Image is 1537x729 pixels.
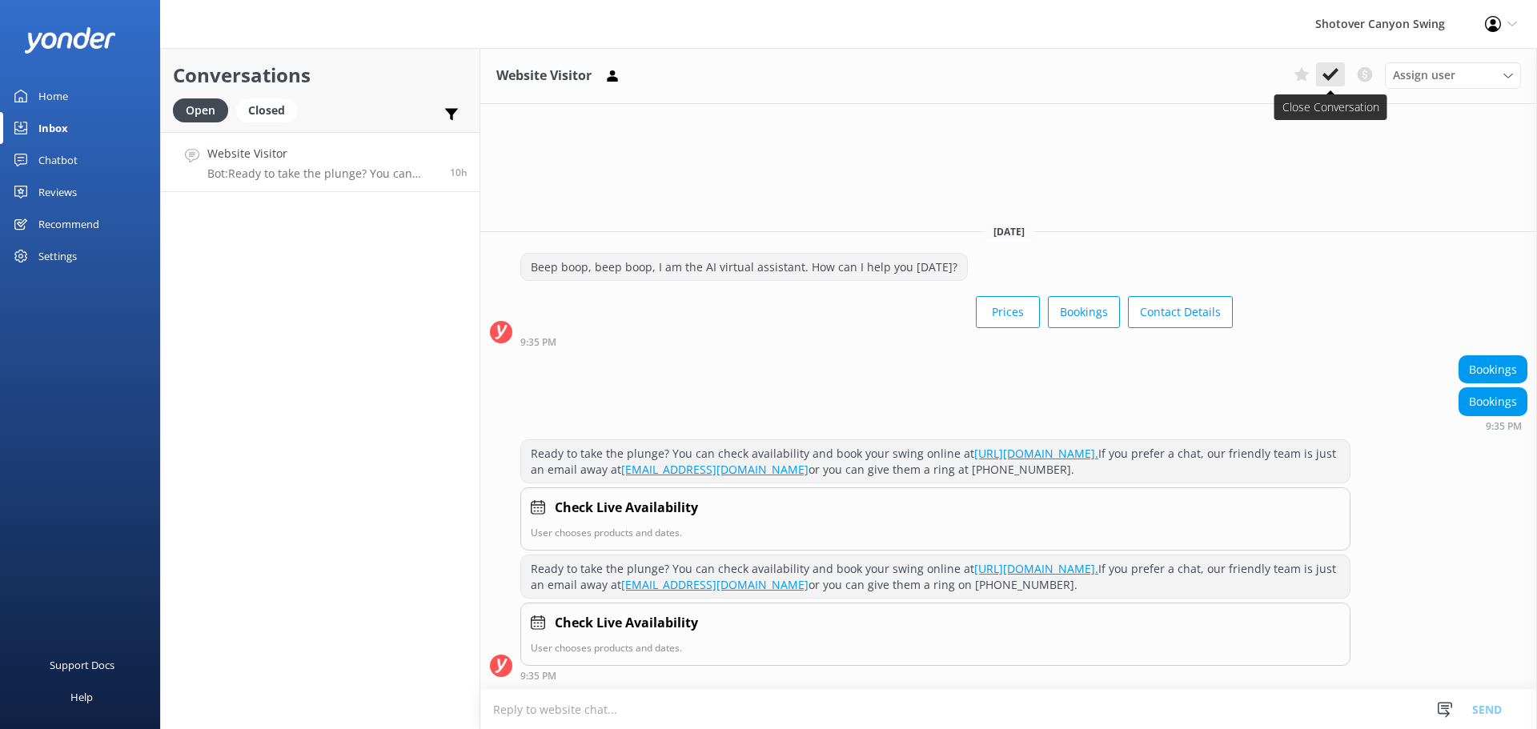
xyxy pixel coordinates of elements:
[161,132,480,192] a: Website VisitorBot:Ready to take the plunge? You can check availability and book your swing onlin...
[1459,356,1527,383] div: Bookings
[1393,66,1455,84] span: Assign user
[621,577,809,592] a: [EMAIL_ADDRESS][DOMAIN_NAME]
[496,66,592,86] h3: Website Visitor
[555,498,698,519] h4: Check Live Availability
[1048,296,1120,328] button: Bookings
[70,681,93,713] div: Help
[1128,296,1233,328] button: Contact Details
[974,446,1098,461] a: [URL][DOMAIN_NAME].
[976,296,1040,328] button: Prices
[236,101,305,118] a: Closed
[984,225,1034,238] span: [DATE]
[50,649,114,681] div: Support Docs
[38,208,99,240] div: Recommend
[207,166,438,181] p: Bot: Ready to take the plunge? You can check availability and book your swing online at [URL][DOM...
[236,98,297,122] div: Closed
[621,462,809,477] a: [EMAIL_ADDRESS][DOMAIN_NAME]
[521,440,1350,483] div: Ready to take the plunge? You can check availability and book your swing online at If you prefer ...
[207,145,438,162] h4: Website Visitor
[38,176,77,208] div: Reviews
[1486,422,1522,431] strong: 9:35 PM
[520,670,1350,681] div: Oct 06 2025 09:35pm (UTC +13:00) Pacific/Auckland
[1385,62,1521,88] div: Assign User
[173,98,228,122] div: Open
[555,613,698,634] h4: Check Live Availability
[24,27,116,54] img: yonder-white-logo.png
[38,144,78,176] div: Chatbot
[173,60,468,90] h2: Conversations
[38,112,68,144] div: Inbox
[38,240,77,272] div: Settings
[1459,420,1527,431] div: Oct 06 2025 09:35pm (UTC +13:00) Pacific/Auckland
[531,640,1340,655] p: User chooses products and dates.
[173,101,236,118] a: Open
[521,254,967,281] div: Beep boop, beep boop, I am the AI virtual assistant. How can I help you [DATE]?
[520,336,1233,347] div: Oct 06 2025 09:35pm (UTC +13:00) Pacific/Auckland
[38,80,68,112] div: Home
[1459,388,1527,415] div: Bookings
[521,555,1350,598] div: Ready to take the plunge? You can check availability and book your swing online at If you prefer ...
[450,166,468,179] span: Oct 06 2025 09:35pm (UTC +13:00) Pacific/Auckland
[520,671,556,681] strong: 9:35 PM
[520,338,556,347] strong: 9:35 PM
[974,561,1098,576] a: [URL][DOMAIN_NAME].
[531,525,1340,540] p: User chooses products and dates.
